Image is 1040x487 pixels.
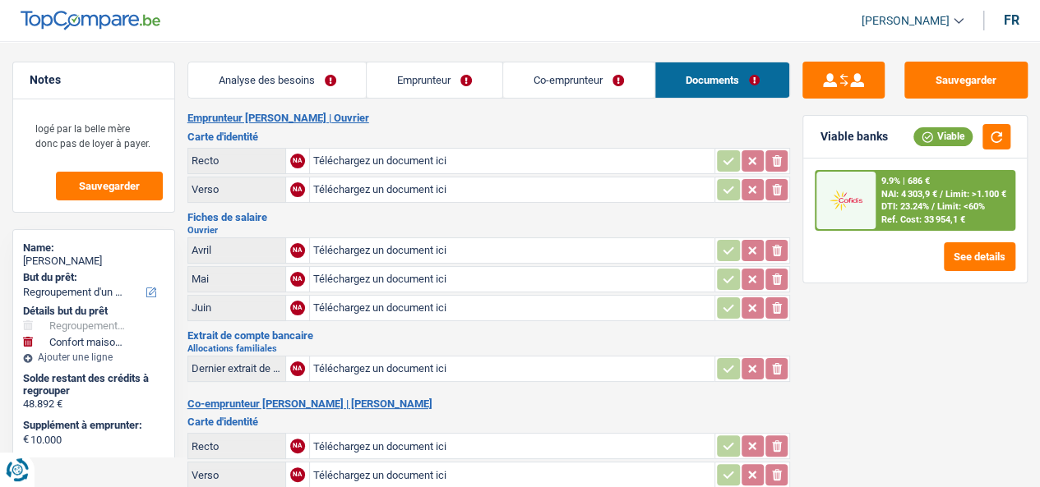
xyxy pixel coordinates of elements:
[187,344,791,353] h2: Allocations familiales
[23,372,164,397] div: Solde restant des crédits à regrouper
[23,351,164,363] div: Ajouter une ligne
[23,456,161,469] label: Montant du prêt:
[503,62,654,98] a: Co-emprunteur
[187,112,791,125] h2: Emprunteur [PERSON_NAME] | Ouvrier
[290,361,305,376] div: NA
[939,189,942,200] span: /
[192,362,282,374] div: Dernier extrait de compte pour vos allocations familiales
[290,439,305,453] div: NA
[881,214,964,225] div: Ref. Cost: 33 954,1 €
[23,433,29,446] span: €
[21,11,160,30] img: TopCompare Logo
[23,241,164,255] div: Name:
[192,273,282,285] div: Mai
[1004,12,1019,28] div: fr
[187,226,791,235] h2: Ouvrier
[290,467,305,482] div: NA
[23,397,164,411] div: 48.892 €
[187,212,791,223] h3: Fiches de salaire
[187,131,791,142] h3: Carte d'identité
[290,243,305,258] div: NA
[192,154,282,167] div: Recto
[192,440,282,453] div: Recto
[655,62,790,98] a: Documents
[367,62,502,98] a: Emprunteur
[187,397,791,411] h2: Co-emprunteur [PERSON_NAME] | [PERSON_NAME]
[881,201,928,212] span: DTI: 23.24%
[187,416,791,427] h3: Carte d'identité
[30,73,158,87] h5: Notes
[945,189,1005,200] span: Limit: >1.100 €
[936,201,984,212] span: Limit: <60%
[931,201,934,212] span: /
[820,130,887,144] div: Viable banks
[290,182,305,197] div: NA
[913,127,973,145] div: Viable
[862,14,950,28] span: [PERSON_NAME]
[23,419,161,432] label: Supplément à emprunter:
[881,189,936,200] span: NAI: 4 303,9 €
[56,172,163,200] button: Sauvegarder
[192,244,282,256] div: Avril
[881,176,929,186] div: 9.9% | 686 €
[944,242,1015,271] button: See details
[848,7,964,34] a: [PERSON_NAME]
[188,62,367,98] a: Analyse des besoins
[192,183,282,195] div: Verso
[23,255,164,268] div: [PERSON_NAME]
[23,271,161,284] label: But du prêt:
[290,301,305,315] div: NA
[290,154,305,168] div: NA
[290,272,305,287] div: NA
[820,188,871,214] img: Cofidis
[192,469,282,481] div: Verso
[192,301,282,314] div: Juin
[79,181,140,191] span: Sauvegarder
[187,330,791,341] h3: Extrait de compte bancaire
[904,62,1028,99] button: Sauvegarder
[23,305,164,318] div: Détails but du prêt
